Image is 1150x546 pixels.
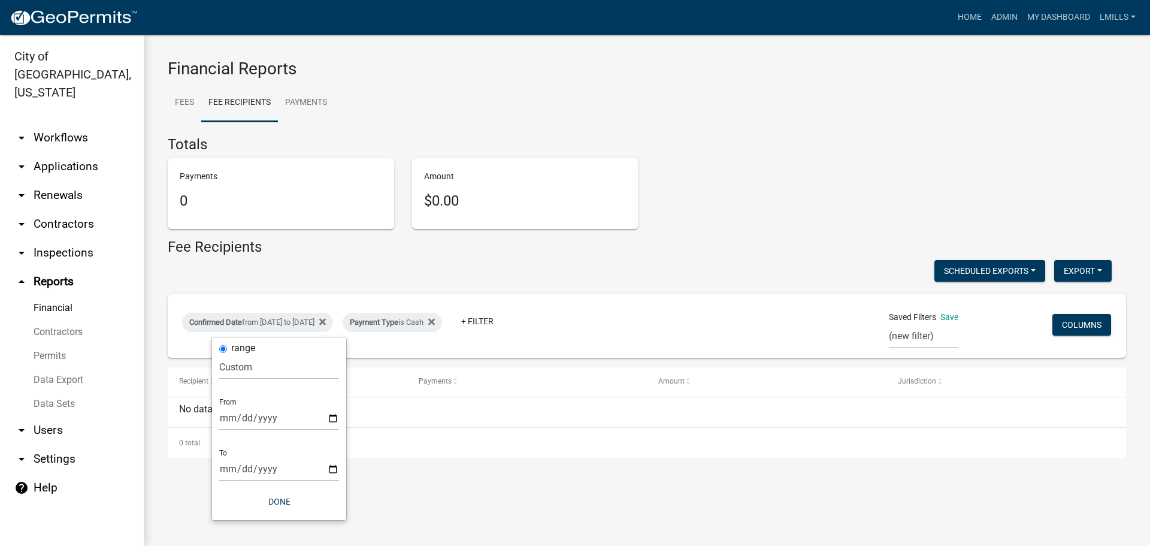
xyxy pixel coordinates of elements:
[934,260,1045,282] button: Scheduled Exports
[343,313,442,332] div: is Cash
[14,423,29,438] i: arrow_drop_down
[407,367,647,396] datatable-header-cell: Payments
[180,192,382,210] h5: 0
[419,378,452,386] span: Payments
[14,452,29,466] i: arrow_drop_down
[180,170,382,183] p: Payments
[14,246,29,260] i: arrow_drop_down
[168,59,1126,79] h3: Financial Reports
[189,318,242,327] span: Confirmed Date
[886,367,1126,396] datatable-header-cell: Jurisdiction
[1022,6,1095,29] a: My Dashboard
[168,239,262,256] h4: Fee Recipients
[889,311,936,324] span: Saved Filters
[168,397,1126,427] div: No data to display
[424,170,627,183] p: Amount
[168,136,1126,153] h4: Totals
[168,428,1126,458] div: 0 total
[14,274,29,289] i: arrow_drop_up
[940,312,958,322] a: Save
[179,378,208,386] span: Recipient
[14,188,29,203] i: arrow_drop_down
[898,378,936,386] span: Jurisdiction
[231,343,255,353] label: range
[168,367,407,396] datatable-header-cell: Recipient
[452,310,503,332] a: + Filter
[14,481,29,495] i: help
[1052,314,1111,336] button: Columns
[14,159,29,174] i: arrow_drop_down
[182,313,333,332] div: from [DATE] to [DATE]
[424,192,627,210] h5: $0.00
[986,6,1022,29] a: Admin
[278,84,334,122] a: Payments
[953,6,986,29] a: Home
[1095,6,1140,29] a: lmills
[350,318,398,327] span: Payment Type
[658,378,685,386] span: Amount
[647,367,886,396] datatable-header-cell: Amount
[168,84,201,122] a: Fees
[1054,260,1112,282] button: Export
[219,491,339,512] button: Done
[14,217,29,231] i: arrow_drop_down
[14,131,29,145] i: arrow_drop_down
[201,84,278,122] a: Fee Recipients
